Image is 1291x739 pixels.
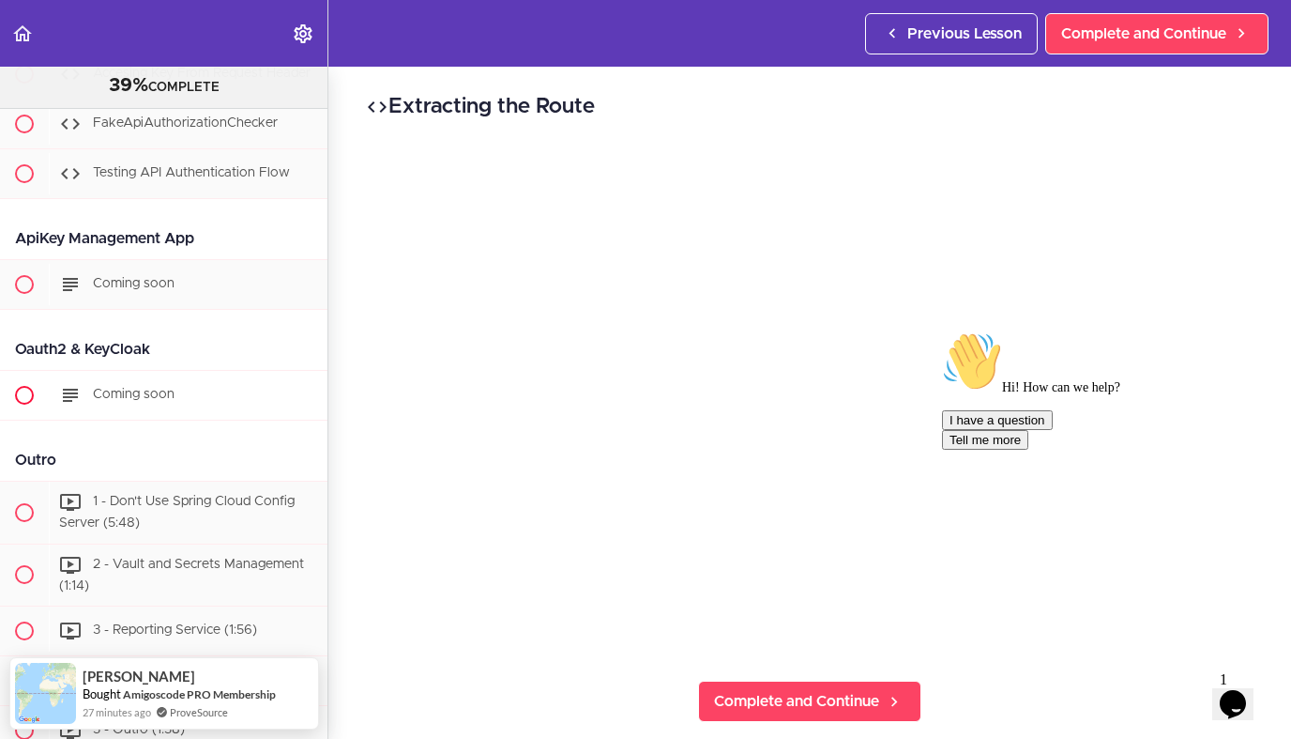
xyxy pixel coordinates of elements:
span: 5 - Outro (1:58) [93,724,185,737]
span: Complete and Continue [1061,23,1226,45]
span: FakeApiAuthorizationChecker [93,116,278,130]
a: Complete and Continue [698,681,921,722]
span: Coming soon [93,277,175,290]
svg: Back to course curriculum [11,23,34,45]
span: Coming soon [93,388,175,401]
iframe: chat widget [934,324,1272,654]
span: Testing API Authentication Flow [93,166,290,179]
a: ProveSource [170,704,228,720]
img: :wave: [8,8,68,68]
a: Amigoscode PRO Membership [123,687,276,701]
a: Complete and Continue [1045,13,1268,54]
div: COMPLETE [23,74,304,99]
span: 39% [109,76,148,95]
span: 27 minutes ago [83,704,151,720]
a: Previous Lesson [865,13,1038,54]
span: 3 - Reporting Service (1:56) [93,624,257,638]
span: Previous Lesson [907,23,1022,45]
span: 2 - Vault and Secrets Management (1:14) [59,558,304,593]
span: [PERSON_NAME] [83,669,195,685]
iframe: chat widget [1212,664,1272,720]
span: Hi! How can we help? [8,56,186,70]
h2: Extracting the Route [366,91,1253,123]
span: 1 - Don't Use Spring Cloud Config Server (5:48) [59,495,295,530]
span: Bought [83,686,121,701]
img: provesource social proof notification image [15,663,76,724]
svg: Settings Menu [292,23,314,45]
button: Tell me more [8,106,94,126]
button: I have a question [8,86,118,106]
div: 👋Hi! How can we help?I have a questionTell me more [8,8,345,126]
span: Complete and Continue [714,690,879,713]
